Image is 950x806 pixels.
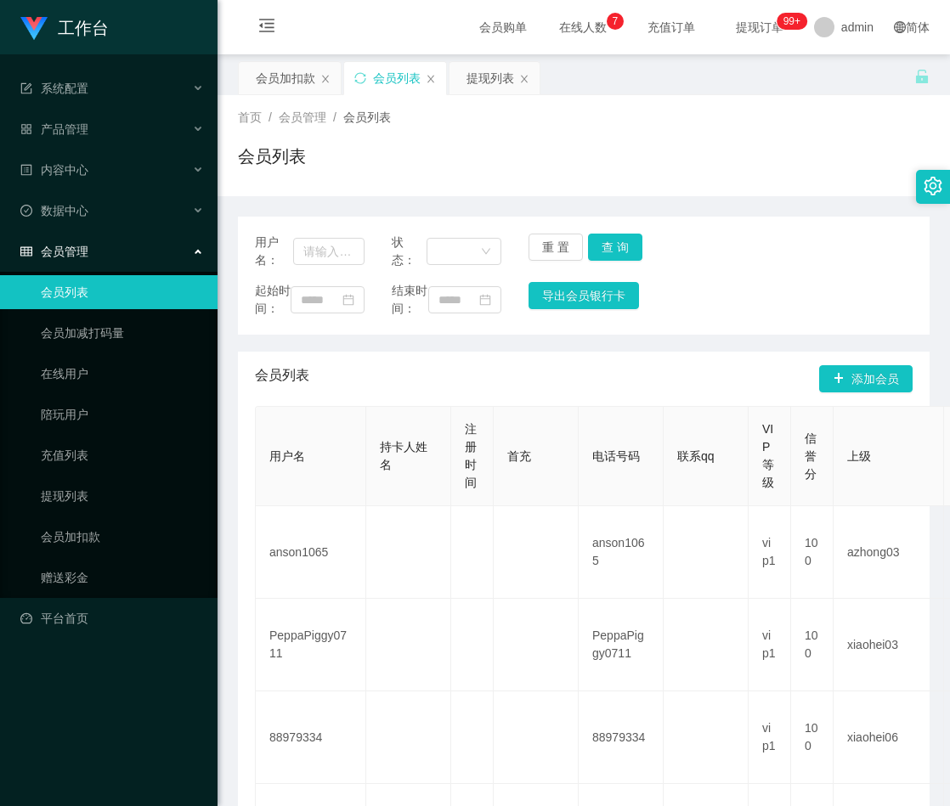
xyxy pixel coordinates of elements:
[529,234,583,261] button: 重 置
[41,479,204,513] a: 提现列表
[41,438,204,472] a: 充值列表
[805,431,817,481] span: 信誉分
[834,506,944,599] td: azhong03
[847,449,871,463] span: 上级
[20,245,32,257] i: 图标: table
[579,506,664,599] td: anson1065
[256,599,366,691] td: PeppaPiggy0711
[20,20,109,34] a: 工作台
[279,110,326,124] span: 会员管理
[41,520,204,554] a: 会员加扣款
[255,282,291,318] span: 起始时间：
[41,357,204,391] a: 在线用户
[791,506,834,599] td: 100
[551,21,615,33] span: 在线人数
[481,246,491,258] i: 图标: down
[256,62,315,94] div: 会员加扣款
[20,122,88,136] span: 产品管理
[613,13,619,30] p: 7
[20,82,88,95] span: 系统配置
[20,82,32,94] i: 图标: form
[749,599,791,691] td: vip1
[639,21,704,33] span: 充值订单
[320,74,331,84] i: 图标: close
[588,234,642,261] button: 查 询
[58,1,109,55] h1: 工作台
[269,449,305,463] span: 用户名
[20,245,88,258] span: 会员管理
[777,13,807,30] sup: 1087
[20,601,204,635] a: 图标: dashboard平台首页
[392,234,427,269] span: 状态：
[269,110,272,124] span: /
[238,1,296,55] i: 图标: menu-fold
[41,561,204,595] a: 赠送彩金
[914,69,930,84] i: 图标: unlock
[579,691,664,784] td: 88979334
[380,440,427,471] span: 持卡人姓名
[354,72,366,84] i: 图标: sync
[529,282,639,309] button: 导出会员银行卡
[479,294,491,306] i: 图标: calendar
[20,204,88,217] span: 数据中心
[256,506,366,599] td: anson1065
[894,21,906,33] i: 图标: global
[41,316,204,350] a: 会员加减打码量
[607,13,624,30] sup: 7
[238,144,306,169] h1: 会员列表
[20,205,32,217] i: 图标: check-circle-o
[20,164,32,176] i: 图标: profile
[343,110,391,124] span: 会员列表
[791,691,834,784] td: 100
[592,449,640,463] span: 电话号码
[579,599,664,691] td: PeppaPiggy0711
[677,449,715,463] span: 联系qq
[373,62,421,94] div: 会员列表
[256,691,366,784] td: 88979334
[41,397,204,431] a: 陪玩用户
[20,163,88,177] span: 内容中心
[924,177,942,195] i: 图标: setting
[727,21,792,33] span: 提现订单
[255,234,293,269] span: 用户名：
[834,599,944,691] td: xiaohei03
[293,238,365,265] input: 请输入用户名
[467,62,514,94] div: 提现列表
[20,17,48,41] img: logo.9652507e.png
[20,123,32,135] i: 图标: appstore-o
[333,110,336,124] span: /
[749,691,791,784] td: vip1
[465,422,477,489] span: 注册时间
[41,275,204,309] a: 会员列表
[392,282,427,318] span: 结束时间：
[342,294,354,306] i: 图标: calendar
[255,365,309,392] span: 会员列表
[819,365,913,392] button: 图标: plus添加会员
[791,599,834,691] td: 100
[426,74,436,84] i: 图标: close
[762,422,774,489] span: VIP等级
[519,74,529,84] i: 图标: close
[749,506,791,599] td: vip1
[834,691,944,784] td: xiaohei06
[238,110,262,124] span: 首页
[507,449,531,463] span: 首充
